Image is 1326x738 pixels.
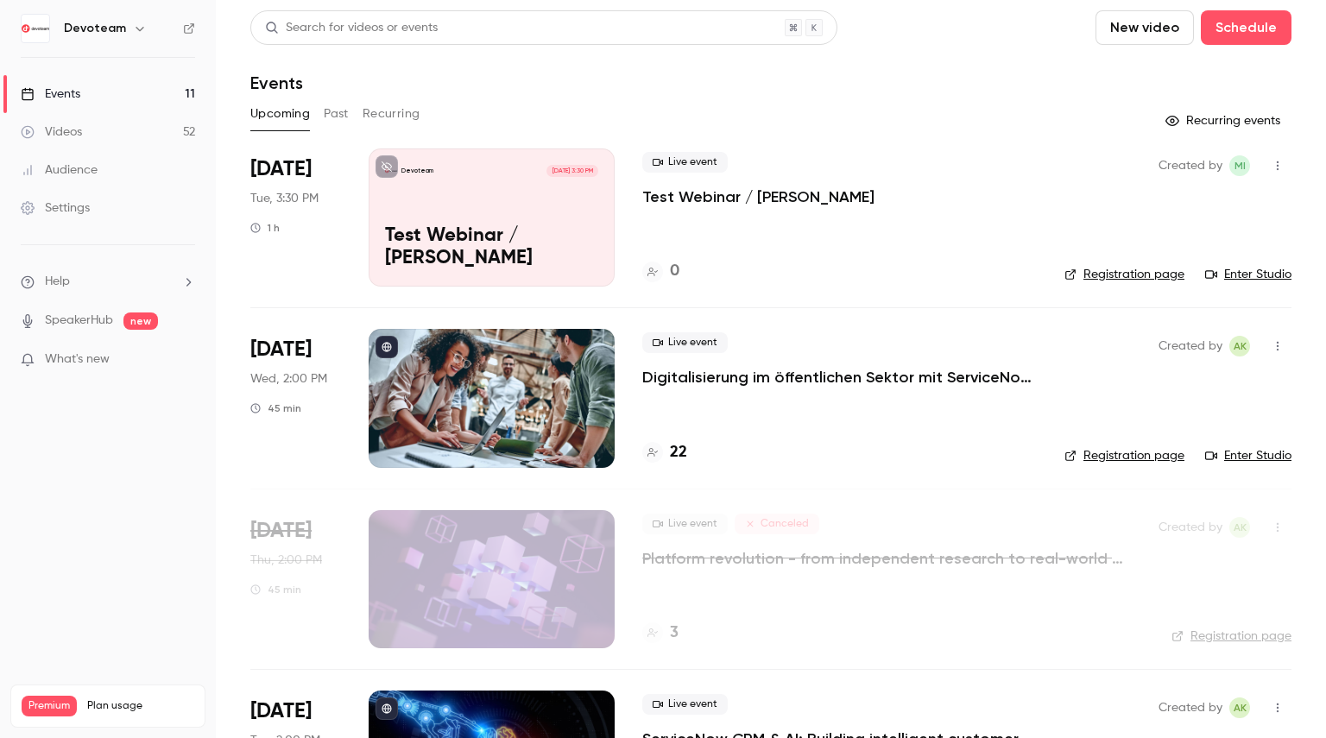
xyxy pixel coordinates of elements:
[1159,697,1222,718] span: Created by
[250,583,301,596] div: 45 min
[250,100,310,128] button: Upcoming
[1159,155,1222,176] span: Created by
[250,552,322,569] span: Thu, 2:00 PM
[22,15,49,42] img: Devoteam
[1064,266,1184,283] a: Registration page
[45,350,110,369] span: What's new
[1096,10,1194,45] button: New video
[642,186,875,207] a: Test Webinar / [PERSON_NAME]
[670,621,679,645] h4: 3
[250,73,303,93] h1: Events
[642,441,687,464] a: 22
[642,548,1131,569] a: Platform revolution - from independent research to real-world results
[1229,517,1250,538] span: Adrianna Kielin
[1158,107,1291,135] button: Recurring events
[642,621,679,645] a: 3
[642,367,1037,388] a: Digitalisierung im öffentlichen Sektor mit ServiceNow CRM
[1234,697,1247,718] span: AK
[1171,628,1291,645] a: Registration page
[250,155,312,183] span: [DATE]
[21,85,80,103] div: Events
[1234,336,1247,356] span: AK
[401,167,433,175] p: Devoteam
[250,329,341,467] div: Sep 17 Wed, 2:00 PM (Europe/Amsterdam)
[1205,447,1291,464] a: Enter Studio
[123,312,158,330] span: new
[1229,697,1250,718] span: Adrianna Kielin
[250,336,312,363] span: [DATE]
[1201,10,1291,45] button: Schedule
[363,100,420,128] button: Recurring
[265,19,438,37] div: Search for videos or events
[21,161,98,179] div: Audience
[64,20,126,37] h6: Devoteam
[1205,266,1291,283] a: Enter Studio
[1159,517,1222,538] span: Created by
[250,190,319,207] span: Tue, 3:30 PM
[250,221,280,235] div: 1 h
[642,152,728,173] span: Live event
[642,694,728,715] span: Live event
[385,225,598,270] p: Test Webinar / [PERSON_NAME]
[250,510,341,648] div: Sep 18 Thu, 2:00 PM (Europe/Amsterdam)
[250,697,312,725] span: [DATE]
[1234,155,1246,176] span: MI
[174,352,195,368] iframe: Noticeable Trigger
[546,165,597,177] span: [DATE] 3:30 PM
[250,401,301,415] div: 45 min
[369,148,615,287] a: Test Webinar / Maria Devoteam[DATE] 3:30 PMTest Webinar / [PERSON_NAME]
[642,514,728,534] span: Live event
[22,696,77,716] span: Premium
[21,123,82,141] div: Videos
[670,441,687,464] h4: 22
[21,273,195,291] li: help-dropdown-opener
[250,148,341,287] div: Sep 9 Tue, 3:30 PM (Europe/Berlin)
[642,260,679,283] a: 0
[250,370,327,388] span: Wed, 2:00 PM
[1159,336,1222,356] span: Created by
[324,100,349,128] button: Past
[21,199,90,217] div: Settings
[250,517,312,545] span: [DATE]
[87,699,194,713] span: Plan usage
[1229,336,1250,356] span: Adrianna Kielin
[45,312,113,330] a: SpeakerHub
[1234,517,1247,538] span: AK
[1064,447,1184,464] a: Registration page
[642,332,728,353] span: Live event
[45,273,70,291] span: Help
[1229,155,1250,176] span: Maria Pina Iavazzi
[735,514,819,534] span: Canceled
[670,260,679,283] h4: 0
